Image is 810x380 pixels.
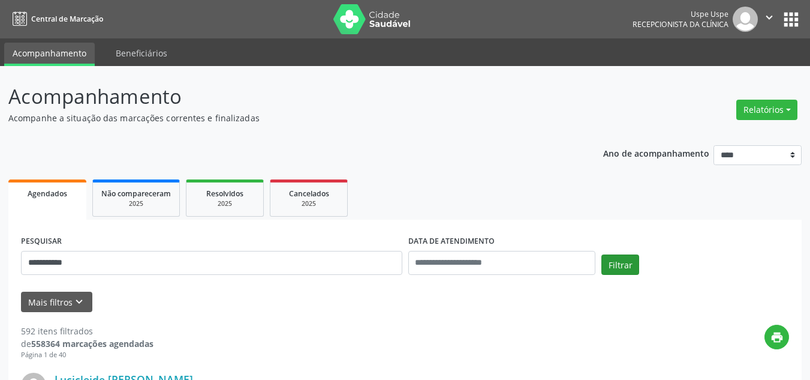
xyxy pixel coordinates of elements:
div: 2025 [101,199,171,208]
button: apps [781,9,802,30]
img: img [733,7,758,32]
button:  [758,7,781,32]
button: Filtrar [601,255,639,275]
div: 592 itens filtrados [21,325,153,337]
div: Uspe Uspe [633,9,728,19]
p: Acompanhamento [8,82,564,112]
div: de [21,337,153,350]
span: Central de Marcação [31,14,103,24]
i:  [763,11,776,24]
span: Recepcionista da clínica [633,19,728,29]
i: print [770,331,784,344]
label: PESQUISAR [21,232,62,251]
div: 2025 [195,199,255,208]
span: Não compareceram [101,188,171,199]
a: Beneficiários [107,43,176,64]
button: Relatórios [736,100,797,120]
span: Agendados [28,188,67,199]
div: Página 1 de 40 [21,350,153,360]
span: Cancelados [289,188,329,199]
label: DATA DE ATENDIMENTO [408,232,495,251]
button: print [764,325,789,349]
a: Acompanhamento [4,43,95,66]
strong: 558364 marcações agendadas [31,338,153,349]
a: Central de Marcação [8,9,103,29]
div: 2025 [279,199,339,208]
p: Ano de acompanhamento [603,145,709,160]
button: Mais filtroskeyboard_arrow_down [21,292,92,313]
span: Resolvidos [206,188,243,199]
i: keyboard_arrow_down [73,295,86,309]
p: Acompanhe a situação das marcações correntes e finalizadas [8,112,564,124]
